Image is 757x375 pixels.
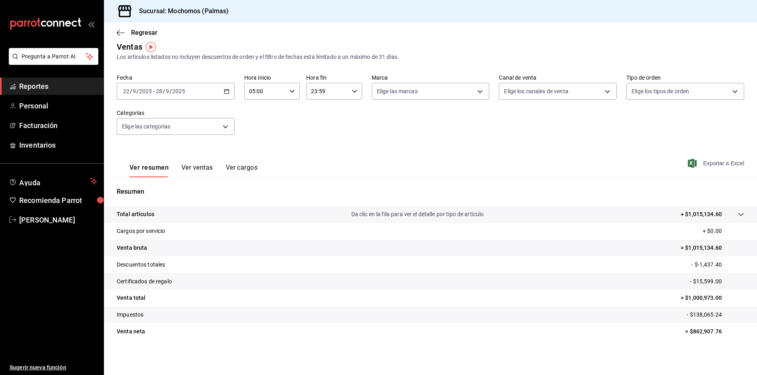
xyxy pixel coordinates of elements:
label: Tipo de orden [626,75,744,80]
input: ---- [172,88,185,94]
span: [PERSON_NAME] [19,215,97,225]
input: -- [155,88,163,94]
p: Venta total [117,294,145,302]
p: Venta neta [117,327,145,336]
label: Hora fin [306,75,362,80]
p: = $1,015,134.60 [681,244,744,252]
img: Tooltip marker [146,42,156,52]
span: Pregunta a Parrot AI [22,52,86,61]
p: Da clic en la fila para ver el detalle por tipo de artículo [351,210,484,219]
span: Recomienda Parrot [19,195,97,206]
p: Descuentos totales [117,261,165,269]
span: Regresar [131,29,157,36]
div: Los artículos listados no incluyen descuentos de orden y el filtro de fechas está limitado a un m... [117,53,744,61]
p: Resumen [117,187,744,197]
label: Fecha [117,75,235,80]
p: = $1,000,973.00 [681,294,744,302]
button: Ver ventas [181,164,213,177]
h3: Sucursal: Mochomos (Palmas) [133,6,229,16]
div: navigation tabs [129,164,257,177]
p: - $15,599.00 [690,277,744,286]
button: Ver cargos [226,164,258,177]
label: Hora inicio [244,75,300,80]
label: Marca [372,75,490,80]
p: Cargos por servicio [117,227,165,235]
span: - [153,88,155,94]
div: Ventas [117,41,142,53]
label: Canal de venta [499,75,617,80]
input: -- [165,88,169,94]
span: Elige las marcas [377,87,418,95]
span: Inventarios [19,140,97,150]
span: Elige las categorías [122,122,171,130]
input: ---- [139,88,152,94]
span: Reportes [19,81,97,92]
p: Impuestos [117,311,143,319]
p: = $862,907.76 [685,327,744,336]
span: Ayuda [19,176,87,186]
input: -- [132,88,136,94]
p: Total artículos [117,210,154,219]
p: Venta bruta [117,244,147,252]
span: / [130,88,132,94]
input: -- [123,88,130,94]
p: + $0.00 [703,227,744,235]
span: Elige los canales de venta [504,87,568,95]
span: / [169,88,172,94]
span: Facturación [19,120,97,131]
button: Ver resumen [129,164,169,177]
span: / [136,88,139,94]
span: / [163,88,165,94]
button: Pregunta a Parrot AI [9,48,98,65]
span: Sugerir nueva función [10,363,97,372]
button: Regresar [117,29,157,36]
span: Elige los tipos de orden [631,87,689,95]
button: Exportar a Excel [689,158,744,168]
p: + $1,015,134.60 [681,210,722,219]
p: Certificados de regalo [117,277,172,286]
span: Personal [19,100,97,111]
p: - $138,065.24 [687,311,744,319]
label: Categorías [117,110,235,116]
a: Pregunta a Parrot AI [6,58,98,66]
button: open_drawer_menu [88,21,94,27]
p: - $-1,437.40 [691,261,744,269]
